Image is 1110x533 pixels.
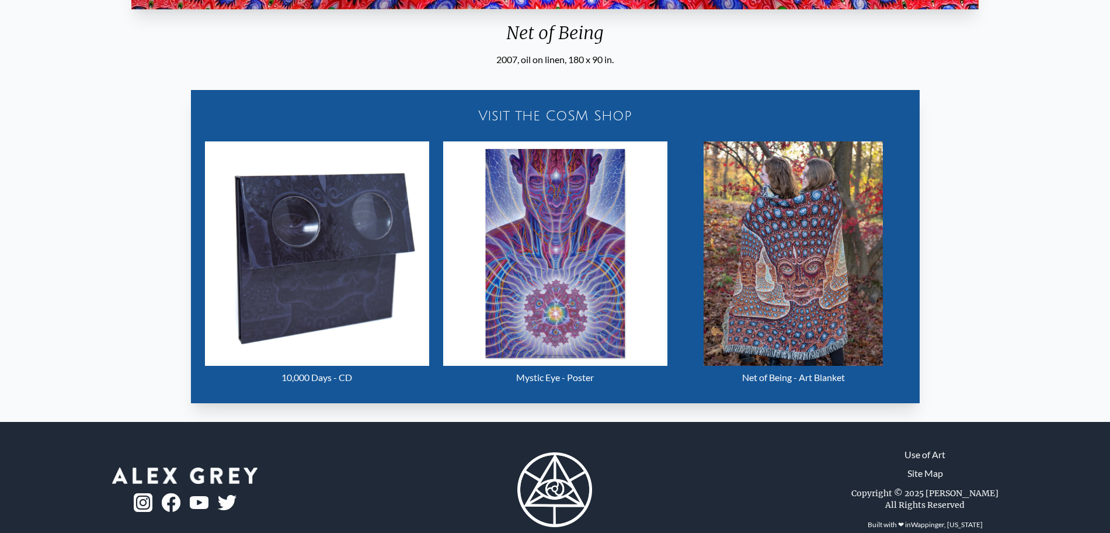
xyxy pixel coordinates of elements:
img: 10,000 Days - CD [205,141,429,366]
a: Net of Being - Art Blanket [681,141,906,389]
a: Visit the CoSM Shop [198,97,913,134]
img: twitter-logo.png [218,495,236,510]
div: All Rights Reserved [885,499,965,511]
div: Net of Being - Art Blanket [681,366,906,389]
img: Mystic Eye - Poster [443,141,667,366]
div: Copyright © 2025 [PERSON_NAME] [851,487,998,499]
a: Use of Art [904,448,945,462]
img: Net of Being - Art Blanket [704,141,883,366]
a: Wappinger, [US_STATE] [911,520,983,529]
div: 10,000 Days - CD [205,366,429,389]
img: fb-logo.png [162,493,180,512]
a: 10,000 Days - CD [205,141,429,389]
div: 2007, oil on linen, 180 x 90 in. [127,53,984,67]
a: Mystic Eye - Poster [443,141,667,389]
img: youtube-logo.png [190,496,208,510]
img: ig-logo.png [134,493,152,512]
a: Site Map [907,466,943,480]
div: Net of Being [127,22,984,53]
div: Mystic Eye - Poster [443,366,667,389]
